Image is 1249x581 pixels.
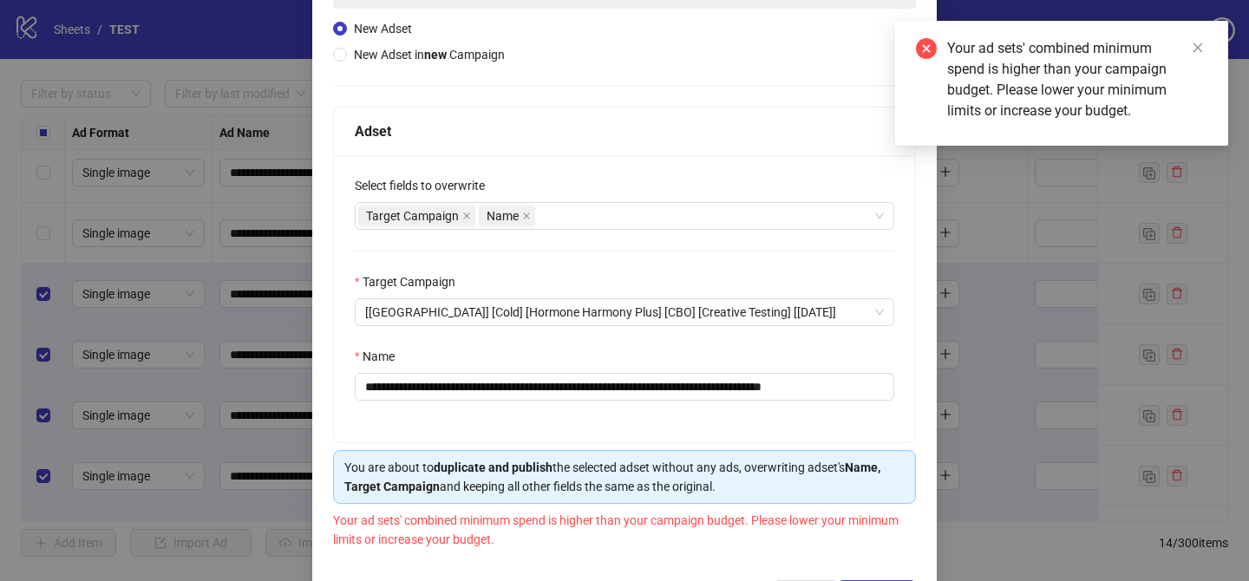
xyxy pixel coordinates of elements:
span: [US] [Cold] [Hormone Harmony Plus] [CBO] [Creative Testing] [07 Aug 2025] [365,299,884,325]
div: You are about to the selected adset without any ads, overwriting adset's and keeping all other fi... [344,458,905,496]
span: close-circle [916,38,937,59]
span: Name [479,206,535,226]
div: Your ad sets' combined minimum spend is higher than your campaign budget. Please lower your minim... [947,38,1207,121]
span: New Adset [354,22,412,36]
a: Close [1188,38,1207,57]
span: New Adset in Campaign [354,48,505,62]
span: Your ad sets' combined minimum spend is higher than your campaign budget. Please lower your minim... [333,513,899,546]
span: Target Campaign [358,206,475,226]
input: Name [355,373,894,401]
label: Target Campaign [355,272,467,291]
span: close [522,212,531,220]
strong: new [424,48,447,62]
strong: duplicate and publish [434,460,553,474]
span: close [462,212,471,220]
span: close [1192,42,1204,54]
span: Target Campaign [366,206,459,225]
strong: Name, Target Campaign [344,460,880,493]
label: Name [355,347,406,366]
span: Name [487,206,519,225]
label: Select fields to overwrite [355,176,496,195]
div: Adset [355,121,894,142]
